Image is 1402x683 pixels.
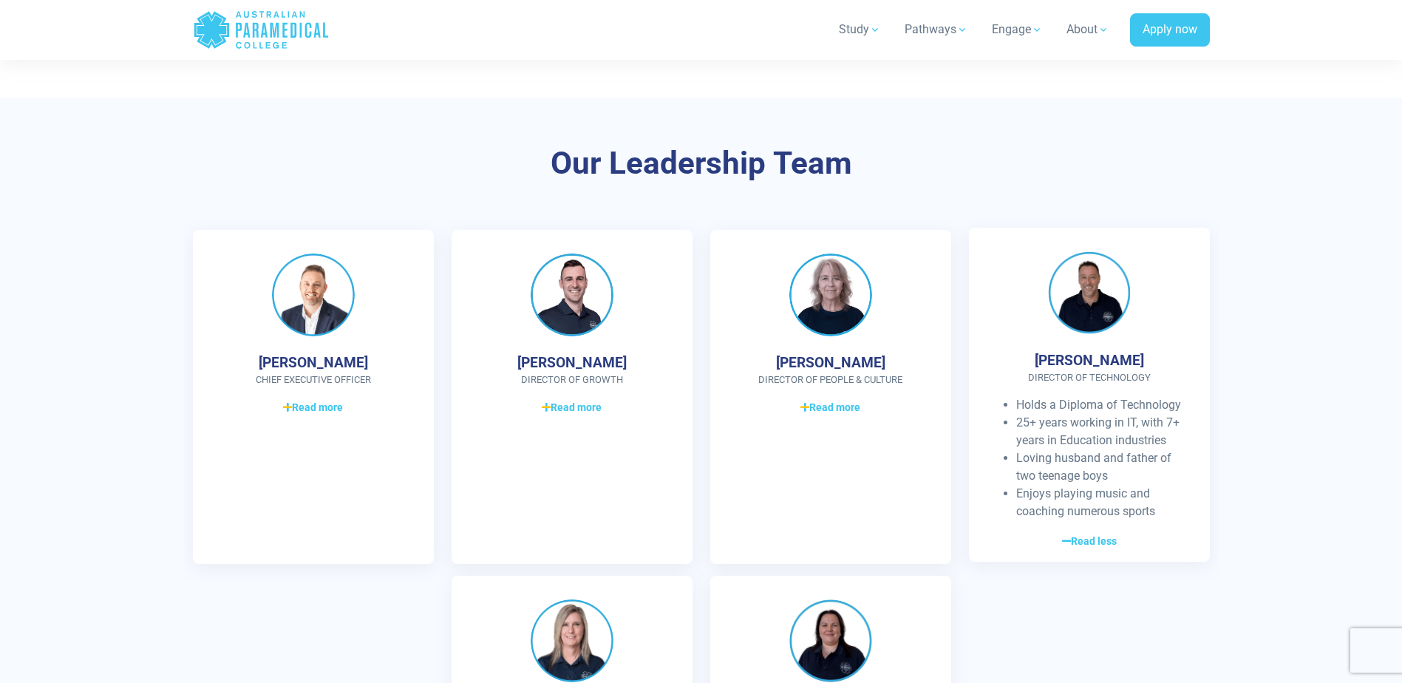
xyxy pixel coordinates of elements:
[1016,414,1186,449] div: 25+ years working in IT, with 7+ years in Education industries
[1058,9,1118,50] a: About
[983,9,1052,50] a: Engage
[542,400,602,415] span: Read more
[896,9,977,50] a: Pathways
[789,254,872,336] img: Sally Metcalf
[193,6,330,54] a: Australian Paramedical College
[1016,449,1186,485] div: Loving husband and father of two teenage boys
[830,9,890,50] a: Study
[734,373,928,387] span: Director of People & Culture
[217,398,410,416] a: Read more
[1016,485,1186,520] div: Enjoys playing music and coaching numerous sports
[1062,534,1117,549] span: Read less
[1130,13,1210,47] a: Apply now
[217,373,410,387] span: CHIEF EXECUTIVE OFFICER
[531,254,613,336] img: Stephen Booth
[272,254,355,336] img: Ben Poppy
[993,532,1186,550] a: Read less
[1016,396,1186,414] div: Holds a Diploma of Technology
[517,354,627,371] h4: [PERSON_NAME]
[734,398,928,416] a: Read more
[259,354,368,371] h4: [PERSON_NAME]
[993,370,1186,385] span: Director of Technology
[475,398,669,416] a: Read more
[475,373,669,387] span: Director of Growth
[1048,251,1131,334] img: Kieron Mulcahy
[531,599,613,682] img: Andrea Male
[269,145,1134,183] h3: Our Leadership Team
[800,400,860,415] span: Read more
[1035,352,1144,369] h4: [PERSON_NAME]
[776,354,885,371] h4: [PERSON_NAME]
[789,599,872,682] img: Jodi Weatherall
[283,400,343,415] span: Read more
